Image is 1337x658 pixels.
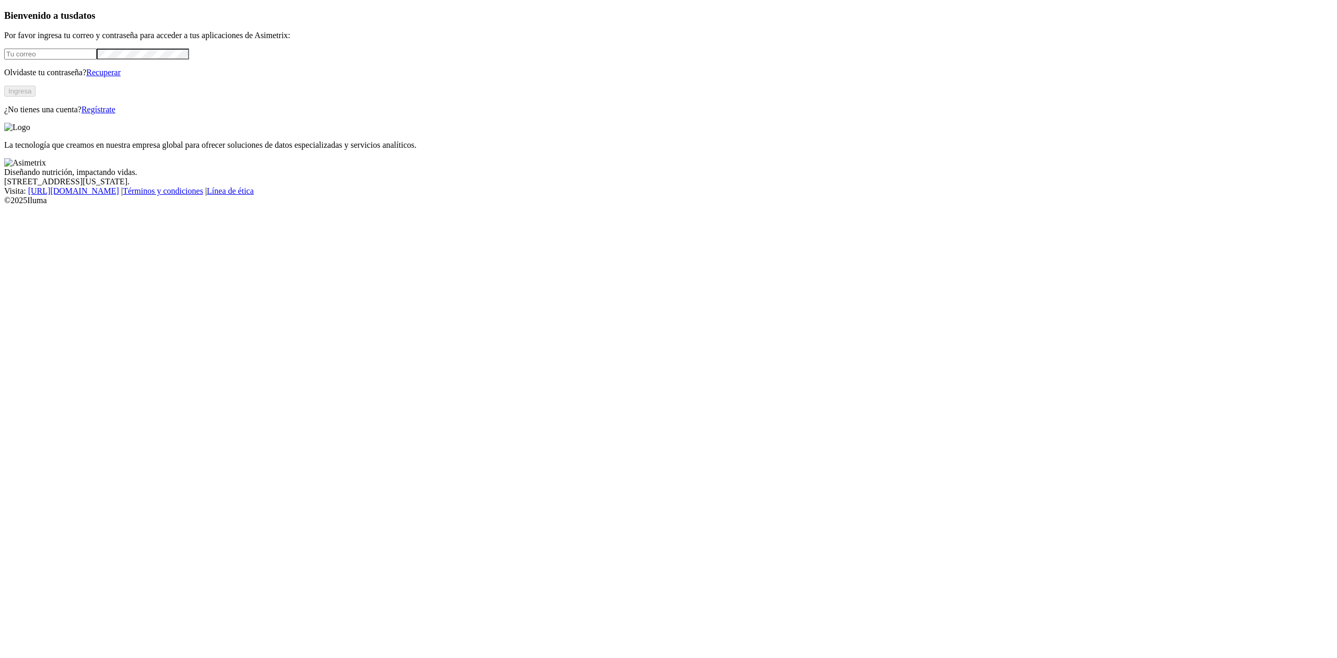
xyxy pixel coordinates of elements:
[4,31,1333,40] p: Por favor ingresa tu correo y contraseña para acceder a tus aplicaciones de Asimetrix:
[86,68,121,77] a: Recuperar
[207,186,254,195] a: Línea de ética
[4,177,1333,186] div: [STREET_ADDRESS][US_STATE].
[4,68,1333,77] p: Olvidaste tu contraseña?
[4,158,46,168] img: Asimetrix
[123,186,203,195] a: Términos y condiciones
[81,105,115,114] a: Regístrate
[4,49,97,60] input: Tu correo
[4,196,1333,205] div: © 2025 Iluma
[4,10,1333,21] h3: Bienvenido a tus
[4,86,36,97] button: Ingresa
[4,186,1333,196] div: Visita : | |
[4,140,1333,150] p: La tecnología que creamos en nuestra empresa global para ofrecer soluciones de datos especializad...
[4,105,1333,114] p: ¿No tienes una cuenta?
[4,123,30,132] img: Logo
[28,186,119,195] a: [URL][DOMAIN_NAME]
[4,168,1333,177] div: Diseñando nutrición, impactando vidas.
[73,10,96,21] span: datos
